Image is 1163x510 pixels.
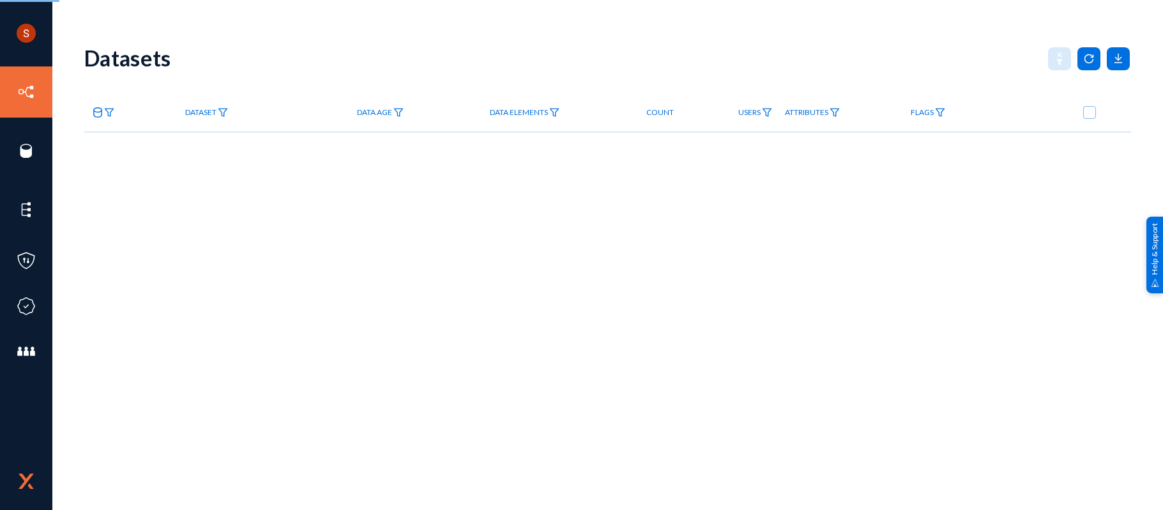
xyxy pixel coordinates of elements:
img: icon-members.svg [17,342,36,361]
img: icon-policies.svg [17,251,36,270]
img: icon-filter.svg [549,108,559,117]
a: Users [732,102,779,124]
a: Dataset [179,102,234,124]
img: ACg8ocLCHWB70YVmYJSZIkanuWRMiAOKj9BOxslbKTvretzi-06qRA=s96-c [17,24,36,43]
a: Data Elements [483,102,566,124]
img: icon-elements.svg [17,200,36,219]
span: Attributes [785,108,828,117]
img: icon-sources.svg [17,141,36,160]
span: Data Elements [490,108,548,117]
span: Dataset [185,108,217,117]
img: icon-compliance.svg [17,297,36,316]
img: icon-inventory.svg [17,82,36,102]
a: Flags [904,102,952,124]
div: Datasets [84,45,171,71]
img: icon-filter.svg [218,108,228,117]
img: icon-filter.svg [830,108,840,117]
span: Count [646,108,674,117]
span: Data Age [357,108,392,117]
img: icon-filter.svg [935,108,945,117]
img: icon-filter.svg [104,108,114,117]
span: Flags [911,108,934,117]
a: Attributes [779,102,846,124]
a: Data Age [351,102,410,124]
img: icon-filter.svg [762,108,772,117]
span: Users [738,108,761,117]
img: help_support.svg [1151,279,1159,287]
div: Help & Support [1146,217,1163,293]
img: icon-filter.svg [393,108,404,117]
